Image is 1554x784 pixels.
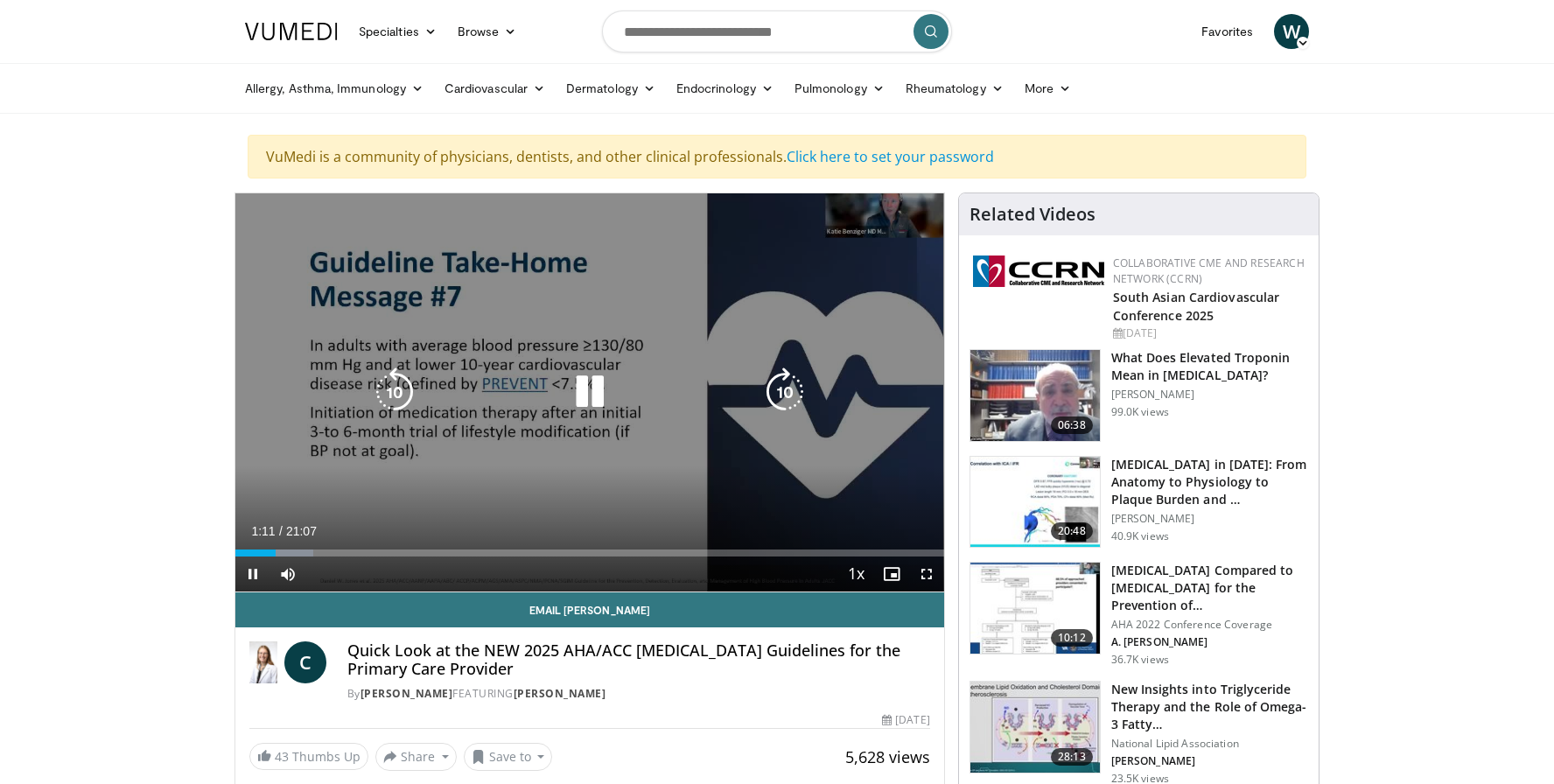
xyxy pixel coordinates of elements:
[1111,618,1308,632] p: AHA 2022 Conference Coverage
[1111,349,1308,384] h3: What Does Elevated Troponin Mean in [MEDICAL_DATA]?
[970,682,1100,773] img: 45ea033d-f728-4586-a1ce-38957b05c09e.150x105_q85_crop-smart_upscale.jpg
[248,135,1306,178] div: VuMedi is a community of physicians, dentists, and other clinical professionals.
[666,71,784,106] a: Endocrinology
[249,743,368,770] a: 43 Thumbs Up
[464,743,553,771] button: Save to
[347,641,930,679] h4: Quick Look at the NEW 2025 AHA/ACC [MEDICAL_DATA] Guidelines for the Primary Care Provider
[1014,71,1081,106] a: More
[845,746,930,767] span: 5,628 views
[1191,14,1263,49] a: Favorites
[245,23,338,40] img: VuMedi Logo
[602,10,952,52] input: Search topics, interventions
[973,255,1104,287] img: a04ee3ba-8487-4636-b0fb-5e8d268f3737.png.150x105_q85_autocrop_double_scale_upscale_version-0.2.png
[874,556,909,591] button: Enable picture-in-picture mode
[234,71,434,106] a: Allergy, Asthma, Immunology
[235,592,944,627] a: Email [PERSON_NAME]
[784,71,895,106] a: Pulmonology
[1111,512,1308,526] p: [PERSON_NAME]
[895,71,1014,106] a: Rheumatology
[970,350,1100,441] img: 98daf78a-1d22-4ebe-927e-10afe95ffd94.150x105_q85_crop-smart_upscale.jpg
[1051,748,1093,766] span: 28:13
[279,524,283,538] span: /
[348,14,447,49] a: Specialties
[1051,416,1093,434] span: 06:38
[1111,653,1169,667] p: 36.7K views
[286,524,317,538] span: 21:07
[1113,325,1305,341] div: [DATE]
[360,686,453,701] a: [PERSON_NAME]
[235,193,944,592] video-js: Video Player
[1274,14,1309,49] a: W
[270,556,305,591] button: Mute
[235,549,944,556] div: Progress Bar
[434,71,556,106] a: Cardiovascular
[1111,635,1308,649] p: A. [PERSON_NAME]
[556,71,666,106] a: Dermatology
[970,563,1100,654] img: 7c0f9b53-1609-4588-8498-7cac8464d722.150x105_q85_crop-smart_upscale.jpg
[969,562,1308,667] a: 10:12 [MEDICAL_DATA] Compared to [MEDICAL_DATA] for the Prevention of… AHA 2022 Conference Covera...
[375,743,457,771] button: Share
[970,457,1100,548] img: 823da73b-7a00-425d-bb7f-45c8b03b10c3.150x105_q85_crop-smart_upscale.jpg
[249,641,277,683] img: Dr. Catherine P. Benziger
[1111,529,1169,543] p: 40.9K views
[1111,681,1308,733] h3: New Insights into Triglyceride Therapy and the Role of Omega-3 Fatty…
[284,641,326,683] a: C
[969,349,1308,442] a: 06:38 What Does Elevated Troponin Mean in [MEDICAL_DATA]? [PERSON_NAME] 99.0K views
[514,686,606,701] a: [PERSON_NAME]
[787,147,994,166] a: Click here to set your password
[235,556,270,591] button: Pause
[1111,456,1308,508] h3: [MEDICAL_DATA] in [DATE]: From Anatomy to Physiology to Plaque Burden and …
[347,686,930,702] div: By FEATURING
[839,556,874,591] button: Playback Rate
[1111,405,1169,419] p: 99.0K views
[1113,255,1305,286] a: Collaborative CME and Research Network (CCRN)
[1051,629,1093,647] span: 10:12
[969,204,1095,225] h4: Related Videos
[447,14,528,49] a: Browse
[1051,522,1093,540] span: 20:48
[882,712,929,728] div: [DATE]
[275,748,289,765] span: 43
[969,456,1308,549] a: 20:48 [MEDICAL_DATA] in [DATE]: From Anatomy to Physiology to Plaque Burden and … [PERSON_NAME] 4...
[1111,754,1308,768] p: [PERSON_NAME]
[1111,562,1308,614] h3: [MEDICAL_DATA] Compared to [MEDICAL_DATA] for the Prevention of…
[1111,737,1308,751] p: National Lipid Association
[909,556,944,591] button: Fullscreen
[251,524,275,538] span: 1:11
[1113,289,1280,324] a: South Asian Cardiovascular Conference 2025
[1111,388,1308,402] p: [PERSON_NAME]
